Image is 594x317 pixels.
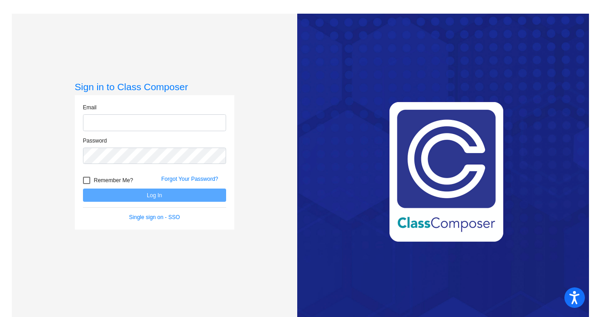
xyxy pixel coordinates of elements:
button: Log In [83,189,226,202]
label: Password [83,137,107,145]
h3: Sign in to Class Composer [75,81,234,92]
label: Email [83,103,97,112]
span: Remember Me? [94,175,133,186]
a: Single sign on - SSO [129,214,180,220]
a: Forgot Your Password? [161,176,218,182]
